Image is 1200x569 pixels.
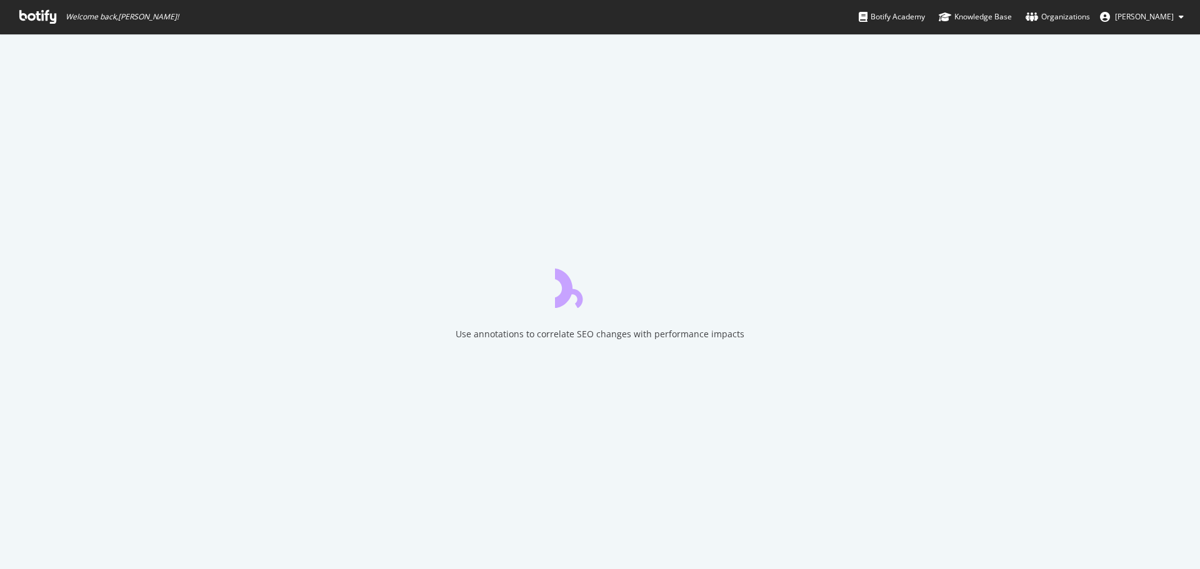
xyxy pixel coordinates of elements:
[456,328,744,340] div: Use annotations to correlate SEO changes with performance impacts
[66,12,179,22] span: Welcome back, [PERSON_NAME] !
[939,11,1012,23] div: Knowledge Base
[1115,11,1174,22] span: Olivier Job
[1026,11,1090,23] div: Organizations
[859,11,925,23] div: Botify Academy
[555,263,645,308] div: animation
[1090,7,1194,27] button: [PERSON_NAME]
